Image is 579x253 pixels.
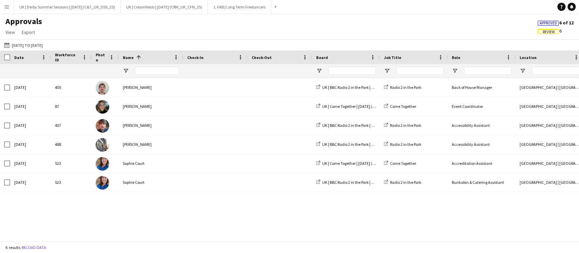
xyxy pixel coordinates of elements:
[316,142,418,147] a: UK | BBC Radio 2 in the Park | [DATE] (BBC_UK_R2ITP_25)
[10,135,51,154] div: [DATE]
[448,78,516,97] div: Back of House Manager
[520,55,537,60] span: Location
[322,104,403,109] span: UK | Come Together | [DATE] (TEG_UK_CTG_25)
[316,123,418,128] a: UK | BBC Radio 2 in the Park | [DATE] (BBC_UK_R2ITP_25)
[452,68,458,74] button: Open Filter Menu
[96,100,109,114] img: Erin Brown
[322,180,418,185] span: UK | BBC Radio 2 in the Park | [DATE] (BBC_UK_R2ITP_25)
[390,85,421,90] span: Radio 2 in the Park
[51,97,92,116] div: 87
[390,123,421,128] span: Radio 2 in the Park
[316,85,418,90] a: UK | BBC Radio 2 in the Park | [DATE] (BBC_UK_R2ITP_25)
[384,180,421,185] a: Radio 2 in the Park
[384,55,401,60] span: Job Title
[119,97,183,116] div: [PERSON_NAME]
[187,55,204,60] span: Check-In
[252,55,272,60] span: Check-Out
[396,67,444,75] input: Job Title Filter Input
[96,176,109,190] img: Sophie Court
[316,55,328,60] span: Board
[384,142,421,147] a: Radio 2 in the Park
[119,173,183,192] div: Sophie Court
[448,173,516,192] div: Bunkabin & Catering Assistant
[10,78,51,97] div: [DATE]
[3,41,44,49] button: [DATE] to [DATE]
[543,30,555,34] span: Review
[384,85,421,90] a: Radio 2 in the Park
[316,161,403,166] a: UK | Come Together | [DATE] (TEG_UK_CTG_25)
[322,161,403,166] span: UK | Come Together | [DATE] (TEG_UK_CTG_25)
[121,0,208,14] button: UK | Creamfields | [DATE] (CRM_UK_CFN_25)
[22,29,35,35] span: Export
[390,104,416,109] span: Come Together
[384,161,416,166] a: Come Together
[55,52,79,62] span: Workforce ID
[322,142,418,147] span: UK | BBC Radio 2 in the Park | [DATE] (BBC_UK_R2ITP_25)
[51,173,92,192] div: 523
[448,154,516,173] div: Accreditation Assistant
[10,173,51,192] div: [DATE]
[384,68,390,74] button: Open Filter Menu
[316,180,418,185] a: UK | BBC Radio 2 in the Park | [DATE] (BBC_UK_R2ITP_25)
[51,116,92,135] div: 457
[452,55,460,60] span: Role
[520,68,526,74] button: Open Filter Menu
[51,154,92,173] div: 523
[448,116,516,135] div: Accessibility Assistant
[3,28,18,37] a: View
[10,116,51,135] div: [DATE]
[96,81,109,95] img: Cobi Venning-Brown
[448,135,516,154] div: Accessibility Assistant
[20,244,47,251] button: Reload data
[208,0,271,14] button: 1. FAB | Long Term Freelancers
[5,29,15,35] span: View
[316,104,403,109] a: UK | Come Together | [DATE] (TEG_UK_CTG_25)
[119,154,183,173] div: Sophie Court
[390,161,416,166] span: Come Together
[384,123,421,128] a: Radio 2 in the Park
[96,119,109,133] img: Jacob Westwood
[384,104,416,109] a: Come Together
[328,67,376,75] input: Board Filter Input
[322,85,418,90] span: UK | BBC Radio 2 in the Park | [DATE] (BBC_UK_R2ITP_25)
[390,180,421,185] span: Radio 2 in the Park
[538,28,562,34] span: 6
[123,55,134,60] span: Name
[390,142,421,147] span: Radio 2 in the Park
[540,21,557,25] span: Approved
[96,157,109,171] img: Sophie Court
[119,78,183,97] div: [PERSON_NAME]
[96,52,107,62] span: Photo
[135,67,179,75] input: Name Filter Input
[119,135,183,154] div: [PERSON_NAME]
[10,154,51,173] div: [DATE]
[51,135,92,154] div: 488
[19,28,38,37] a: Export
[538,20,574,26] span: 6 of 12
[464,67,512,75] input: Role Filter Input
[322,123,418,128] span: UK | BBC Radio 2 in the Park | [DATE] (BBC_UK_R2ITP_25)
[14,0,121,14] button: UK | Derby Summer Sessions | [DATE] (C&T_UK_DSS_25)
[316,68,322,74] button: Open Filter Menu
[14,55,24,60] span: Date
[51,78,92,97] div: 405
[119,116,183,135] div: [PERSON_NAME]
[96,138,109,152] img: Madeleine Darling
[448,97,516,116] div: Event Coordinator
[123,68,129,74] button: Open Filter Menu
[10,97,51,116] div: [DATE]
